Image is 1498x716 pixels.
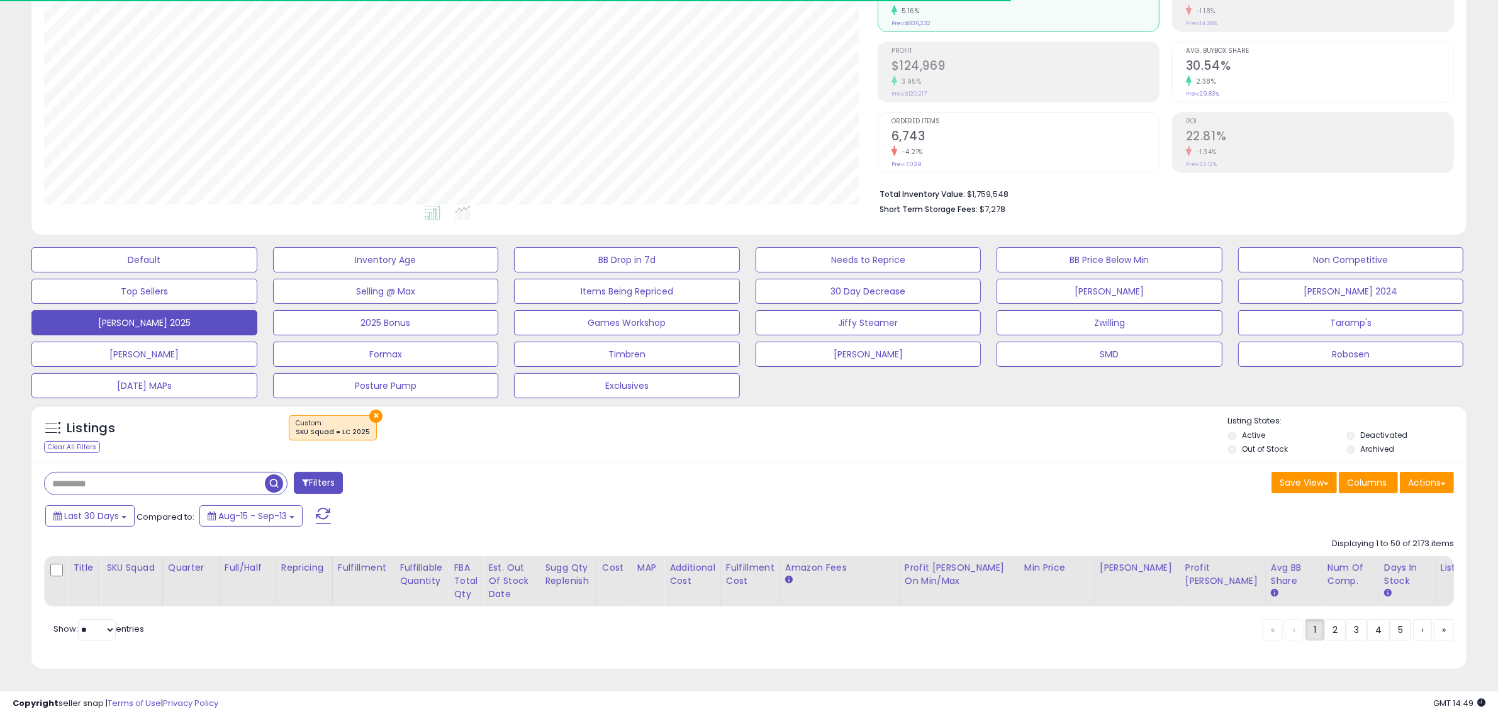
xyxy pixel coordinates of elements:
button: Non Competitive [1238,247,1464,272]
span: Compared to: [137,511,194,523]
div: Repricing [281,561,327,574]
button: [DATE] MAPs [31,373,257,398]
div: Clear All Filters [44,441,100,453]
button: Default [31,247,257,272]
small: 5.16% [897,6,920,16]
button: Columns [1339,472,1398,493]
label: Active [1242,430,1265,440]
button: × [369,410,383,423]
p: Listing States: [1228,415,1467,427]
button: Aug-15 - Sep-13 [199,505,303,527]
button: [PERSON_NAME] 2024 [1238,279,1464,304]
li: $1,759,548 [880,186,1445,201]
span: 2025-10-14 14:49 GMT [1433,697,1485,709]
span: › [1421,624,1424,636]
a: 1 [1305,619,1324,640]
th: Please note that this number is a calculation based on your required days of coverage and your ve... [540,556,597,607]
button: 2025 Bonus [273,310,499,335]
button: Zwilling [997,310,1222,335]
small: -4.21% [897,147,923,157]
button: Items Being Repriced [514,279,740,304]
span: Columns [1347,476,1387,489]
h2: $124,969 [892,59,1159,76]
button: Filters [294,472,343,494]
th: CSV column name: cust_attr_8_SKU Squad [101,556,163,607]
th: CSV column name: cust_attr_10_Quarter [162,556,219,607]
button: Games Workshop [514,310,740,335]
button: 30 Day Decrease [756,279,981,304]
small: 3.95% [897,77,922,86]
div: Profit [PERSON_NAME] on Min/Max [905,561,1014,588]
div: Amazon Fees [785,561,894,574]
button: Formax [273,342,499,367]
small: 2.38% [1192,77,1216,86]
small: Prev: 29.83% [1186,90,1219,98]
button: Inventory Age [273,247,499,272]
button: [PERSON_NAME] [31,342,257,367]
div: Est. Out Of Stock Date [488,561,534,601]
div: Displaying 1 to 50 of 2173 items [1332,538,1454,550]
button: SMD [997,342,1222,367]
button: Save View [1272,472,1337,493]
div: SKU Squad [106,561,157,574]
span: Custom: [296,418,370,437]
a: Privacy Policy [163,697,218,709]
div: Additional Cost [669,561,715,588]
button: Robosen [1238,342,1464,367]
div: Fulfillment [338,561,389,574]
div: Sugg Qty Replenish [545,561,591,588]
button: Exclusives [514,373,740,398]
button: BB Price Below Min [997,247,1222,272]
div: Fulfillment Cost [726,561,774,588]
span: ROI [1186,118,1453,125]
label: Archived [1361,444,1395,454]
span: $7,278 [980,203,1005,215]
strong: Copyright [13,697,59,709]
span: Avg. Buybox Share [1186,48,1453,55]
button: BB Drop in 7d [514,247,740,272]
a: 4 [1367,619,1390,640]
div: Full/Half [225,561,271,574]
small: -1.18% [1192,6,1216,16]
a: 3 [1346,619,1367,640]
button: [PERSON_NAME] 2025 [31,310,257,335]
div: Num of Comp. [1328,561,1373,588]
button: Timbren [514,342,740,367]
button: Taramp's [1238,310,1464,335]
small: Prev: 23.12% [1186,160,1217,168]
span: Aug-15 - Sep-13 [218,510,287,522]
h5: Listings [67,420,115,437]
div: seller snap | | [13,698,218,710]
small: Prev: $836,232 [892,20,931,27]
div: Avg BB Share [1271,561,1317,588]
small: -1.34% [1192,147,1217,157]
th: The percentage added to the cost of goods (COGS) that forms the calculator for Min & Max prices. [899,556,1019,607]
button: Top Sellers [31,279,257,304]
h2: 6,743 [892,129,1159,146]
button: Last 30 Days [45,505,135,527]
div: Days In Stock [1384,561,1430,588]
b: Short Term Storage Fees: [880,204,978,215]
div: Cost [602,561,627,574]
b: Total Inventory Value: [880,189,965,199]
small: Days In Stock. [1384,588,1392,599]
div: FBA Total Qty [454,561,478,601]
div: Profit [PERSON_NAME] [1185,561,1260,588]
button: Jiffy Steamer [756,310,981,335]
div: SKU Squad = LC 2025 [296,428,370,437]
div: Title [73,561,96,574]
span: Last 30 Days [64,510,119,522]
button: Posture Pump [273,373,499,398]
div: Quarter [168,561,214,574]
button: [PERSON_NAME] [997,279,1222,304]
label: Deactivated [1361,430,1408,440]
div: Fulfillable Quantity [400,561,443,588]
th: CSV column name: cust_attr_9_Full/Half [219,556,276,607]
span: Profit [892,48,1159,55]
a: 5 [1390,619,1411,640]
div: MAP [637,561,659,574]
a: Terms of Use [108,697,161,709]
button: Needs to Reprice [756,247,981,272]
h2: 22.81% [1186,129,1453,146]
span: » [1442,624,1446,636]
